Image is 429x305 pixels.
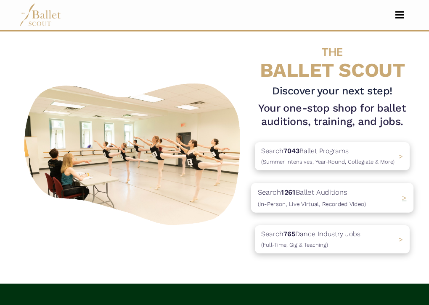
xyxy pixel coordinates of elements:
span: THE [322,45,343,58]
p: Search Ballet Auditions [258,187,366,209]
span: (Summer Intensives, Year-Round, Collegiate & More) [261,159,395,165]
button: Toggle navigation [390,11,410,19]
span: > [402,194,407,202]
h4: BALLET SCOUT [255,39,410,81]
a: Search765Dance Industry Jobs(Full-Time, Gig & Teaching) > [255,225,410,253]
span: > [399,235,403,243]
b: 1261 [281,188,296,196]
p: Search Dance Industry Jobs [261,229,360,250]
b: 7043 [283,147,299,155]
span: > [399,152,403,160]
a: Search7043Ballet Programs(Summer Intensives, Year-Round, Collegiate & More)> [255,142,410,170]
h3: Discover your next step! [255,84,410,98]
b: 765 [283,230,295,238]
a: Search1261Ballet Auditions(In-Person, Live Virtual, Recorded Video) > [255,184,410,212]
span: (In-Person, Live Virtual, Recorded Video) [258,201,366,207]
span: (Full-Time, Gig & Teaching) [261,242,328,248]
img: A group of ballerinas talking to each other in a ballet studio [19,77,248,229]
h1: Your one-stop shop for ballet auditions, training, and jobs. [255,102,410,129]
p: Search Ballet Programs [261,146,395,167]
